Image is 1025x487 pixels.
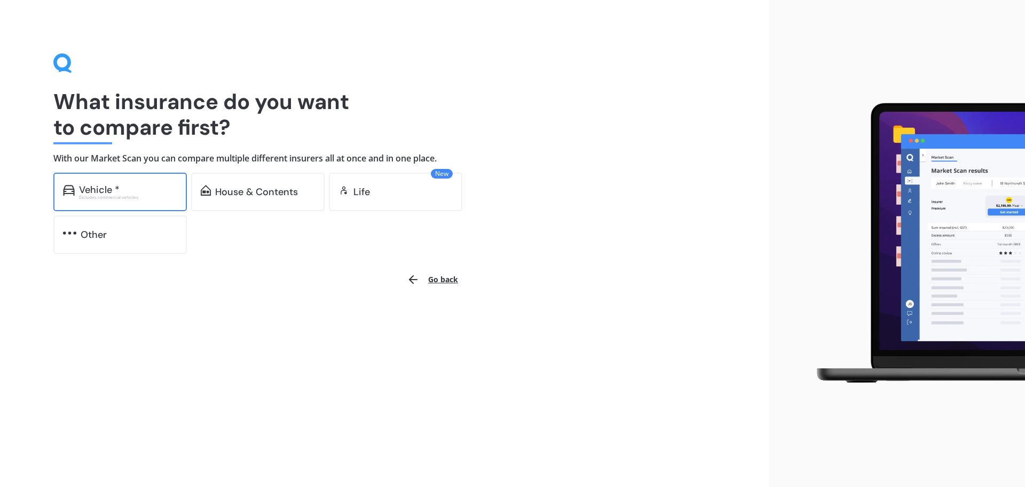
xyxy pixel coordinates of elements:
[79,195,177,199] div: Excludes commercial vehicles
[53,89,715,140] h1: What insurance do you want to compare first?
[63,228,76,238] img: other.81dba5aafe580aa69f38.svg
[81,229,107,240] div: Other
[431,169,453,179] span: New
[63,185,75,196] img: car.f15378c7a67c060ca3f3.svg
[338,185,349,196] img: life.f720d6a2d7cdcd3ad642.svg
[215,187,298,197] div: House & Contents
[353,187,370,197] div: Life
[801,97,1025,391] img: laptop.webp
[400,267,464,292] button: Go back
[53,153,715,164] h4: With our Market Scan you can compare multiple different insurers all at once and in one place.
[201,185,211,196] img: home-and-contents.b802091223b8502ef2dd.svg
[79,184,120,195] div: Vehicle *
